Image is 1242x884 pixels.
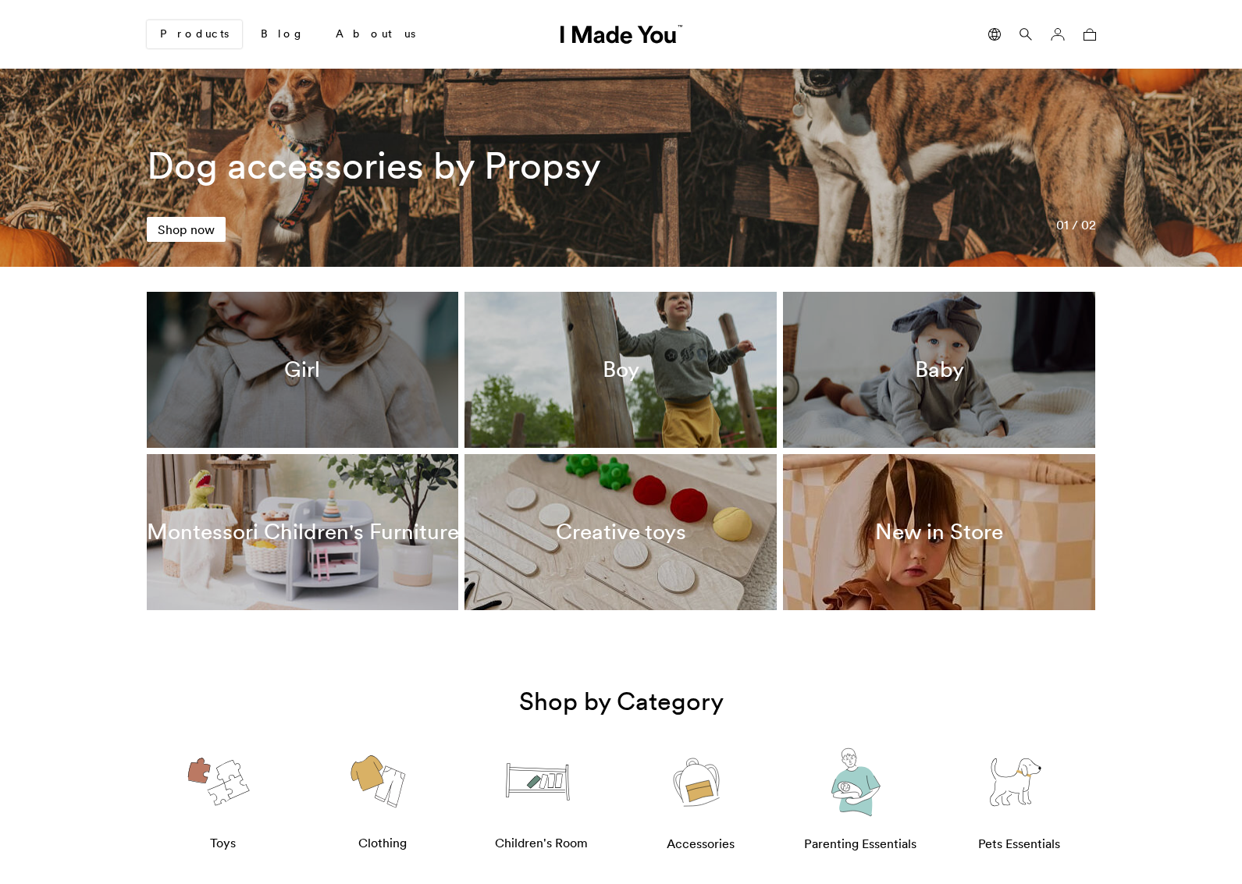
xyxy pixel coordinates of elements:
a: About us [323,21,428,48]
h3: Montessori Children's Furniture [147,519,459,545]
h3: Boy [603,357,639,383]
a: Montessori Children's Furniture [147,454,459,610]
a: Baby [783,292,1095,448]
p: Parenting Essentials [790,834,931,853]
a: New in Store [783,454,1095,610]
h3: Girl [284,357,320,383]
a: Creative toys [464,454,777,610]
h2: Shop by Category [98,686,1144,717]
a: Products [147,20,242,48]
h3: New in Store [875,519,1003,545]
p: Children's Room [472,833,612,852]
h3: Creative toys [556,519,686,545]
a: Blog [248,21,317,48]
p: Clothing [312,833,453,852]
a: Shop now [147,217,226,242]
p: Toys [153,833,294,852]
a: Girl [147,292,459,448]
p: Accessories [631,834,771,853]
p: Pets Essentials [949,834,1090,853]
a: Boy [464,292,777,448]
h2: Dog accessories by Propsy [147,144,732,187]
h3: Baby [915,357,964,383]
